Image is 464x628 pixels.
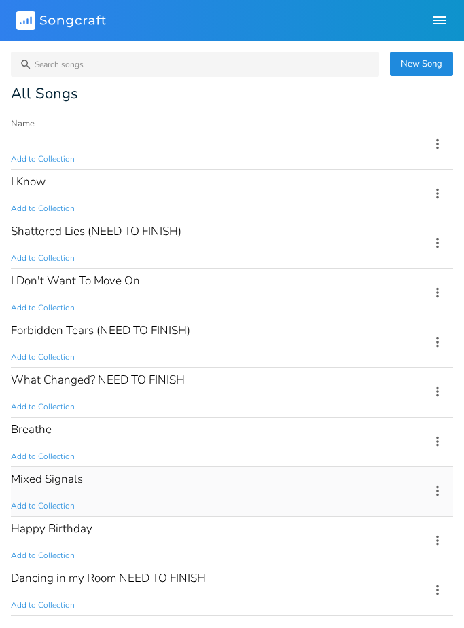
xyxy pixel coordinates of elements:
[11,523,92,534] div: Happy Birthday
[11,225,181,237] div: Shattered Lies (NEED TO FINISH)
[11,88,453,100] div: All Songs
[390,52,453,76] button: New Song
[11,52,379,77] input: Search songs
[11,176,46,187] div: I Know
[11,302,75,314] span: Add to Collection
[11,550,75,561] span: Add to Collection
[11,401,75,413] span: Add to Collection
[11,572,206,584] div: Dancing in my Room NEED TO FINISH
[11,352,75,363] span: Add to Collection
[11,473,83,485] div: Mixed Signals
[11,275,140,287] div: I Don't Want To Move On
[11,203,75,215] span: Add to Collection
[11,374,185,386] div: What Changed? NEED TO FINISH
[11,117,35,130] div: Name
[11,500,75,512] span: Add to Collection
[11,126,54,138] div: Wounds
[11,253,75,264] span: Add to Collection
[11,424,52,435] div: Breathe
[11,325,190,336] div: Forbidden Tears (NEED TO FINISH)
[11,451,75,462] span: Add to Collection
[11,153,75,165] span: Add to Collection
[11,117,414,130] button: Name
[11,599,75,611] span: Add to Collection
